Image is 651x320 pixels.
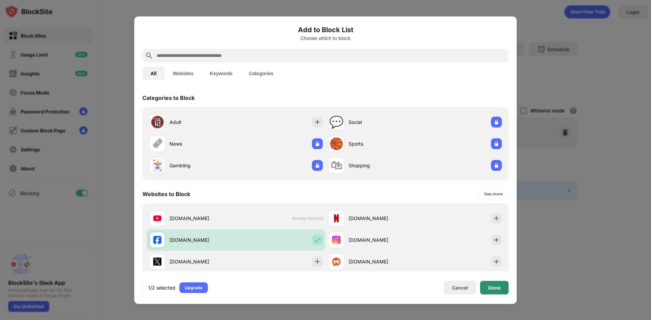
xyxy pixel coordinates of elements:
img: favicons [332,257,340,265]
div: 💬 [329,115,343,129]
div: Social [349,119,415,126]
button: All [142,66,165,80]
span: Already blocked [292,216,323,221]
div: 🏀 [329,137,343,151]
div: News [170,140,236,147]
div: 🗞 [152,137,163,151]
img: favicons [332,236,340,244]
div: [DOMAIN_NAME] [170,215,236,222]
div: Shopping [349,162,415,169]
div: See more [484,190,503,197]
div: [DOMAIN_NAME] [170,258,236,265]
div: Adult [170,119,236,126]
div: Upgrade [185,284,202,291]
div: [DOMAIN_NAME] [349,236,415,243]
div: Websites to Block [142,190,190,197]
div: Gambling [170,162,236,169]
div: [DOMAIN_NAME] [170,236,236,243]
div: Categories to Block [142,94,195,101]
div: Done [488,285,500,290]
img: favicons [153,214,161,222]
button: Keywords [202,66,241,80]
div: [DOMAIN_NAME] [349,215,415,222]
div: Cancel [452,285,468,291]
div: 🛍 [331,158,342,172]
h6: Add to Block List [142,24,509,35]
div: Sports [349,140,415,147]
div: Choose which to block [142,35,509,41]
img: search.svg [145,51,153,60]
div: [DOMAIN_NAME] [349,258,415,265]
button: Categories [241,66,281,80]
div: 🔞 [150,115,164,129]
button: Websites [165,66,202,80]
div: 1/2 selected [148,284,175,291]
img: favicons [332,214,340,222]
div: 🃏 [150,158,164,172]
img: favicons [153,257,161,265]
img: favicons [153,236,161,244]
